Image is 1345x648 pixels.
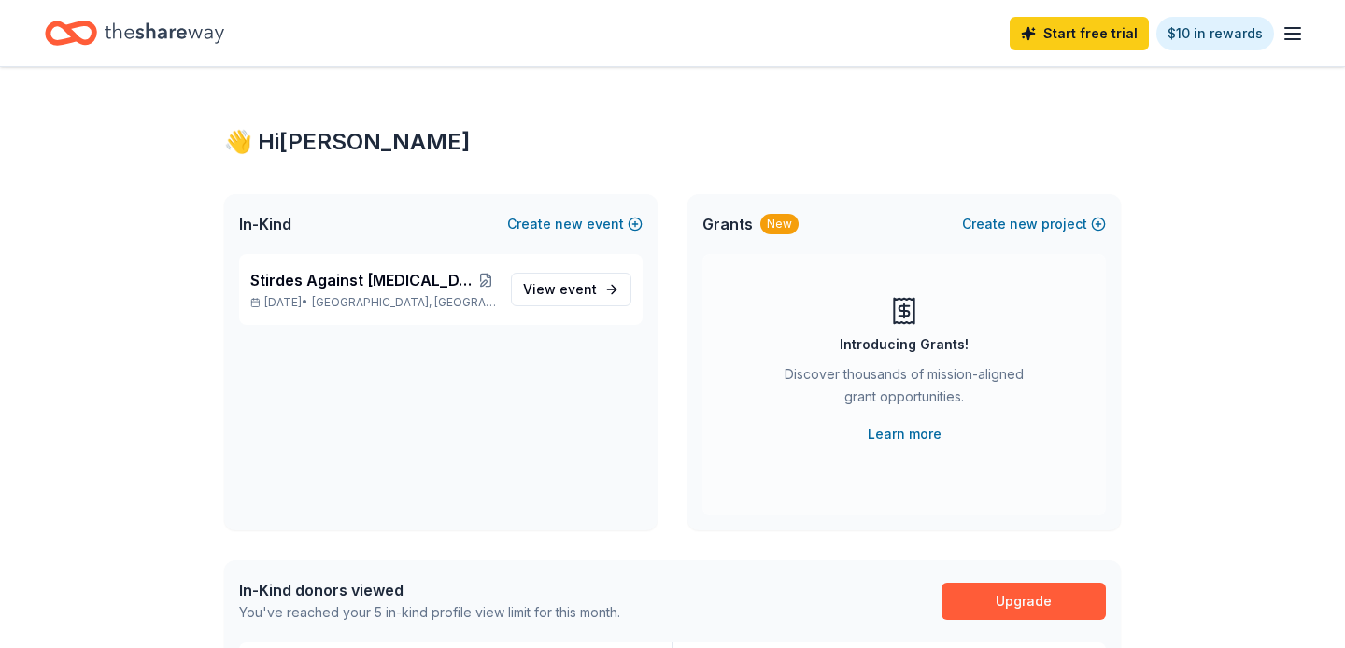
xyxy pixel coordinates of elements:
div: 👋 Hi [PERSON_NAME] [224,127,1121,157]
p: [DATE] • [250,295,496,310]
div: Discover thousands of mission-aligned grant opportunities. [777,363,1031,416]
span: event [559,281,597,297]
span: new [1010,213,1038,235]
a: Learn more [868,423,941,445]
span: Grants [702,213,753,235]
span: Stirdes Against [MEDICAL_DATA], Second Annual Walk [250,269,475,291]
a: $10 in rewards [1156,17,1274,50]
a: View event [511,273,631,306]
button: Createnewevent [507,213,643,235]
a: Upgrade [941,583,1106,620]
span: View [523,278,597,301]
div: You've reached your 5 in-kind profile view limit for this month. [239,601,620,624]
div: Introducing Grants! [840,333,969,356]
span: new [555,213,583,235]
div: In-Kind donors viewed [239,579,620,601]
a: Start free trial [1010,17,1149,50]
div: New [760,214,799,234]
a: Home [45,11,224,55]
button: Createnewproject [962,213,1106,235]
span: [GEOGRAPHIC_DATA], [GEOGRAPHIC_DATA] [312,295,496,310]
span: In-Kind [239,213,291,235]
